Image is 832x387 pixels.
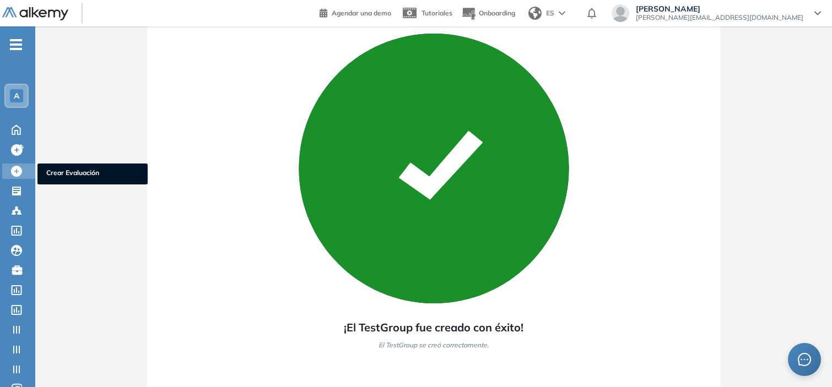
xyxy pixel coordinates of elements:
[559,11,565,15] img: arrow
[461,2,515,25] button: Onboarding
[422,9,452,17] span: Tutoriales
[10,43,22,46] i: -
[379,340,489,350] span: El TestGroup se creó correctamente.
[479,9,515,17] span: Onboarding
[46,168,139,180] span: Crear Evaluación
[798,353,812,367] span: message
[636,4,803,13] span: [PERSON_NAME]
[2,7,68,21] img: Logo
[636,13,803,22] span: [PERSON_NAME][EMAIL_ADDRESS][DOMAIN_NAME]
[14,91,19,100] span: A
[320,6,391,19] a: Agendar una demo
[332,9,391,17] span: Agendar una demo
[546,8,554,18] span: ES
[528,7,542,20] img: world
[344,319,523,336] span: ¡El TestGroup fue creado con éxito!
